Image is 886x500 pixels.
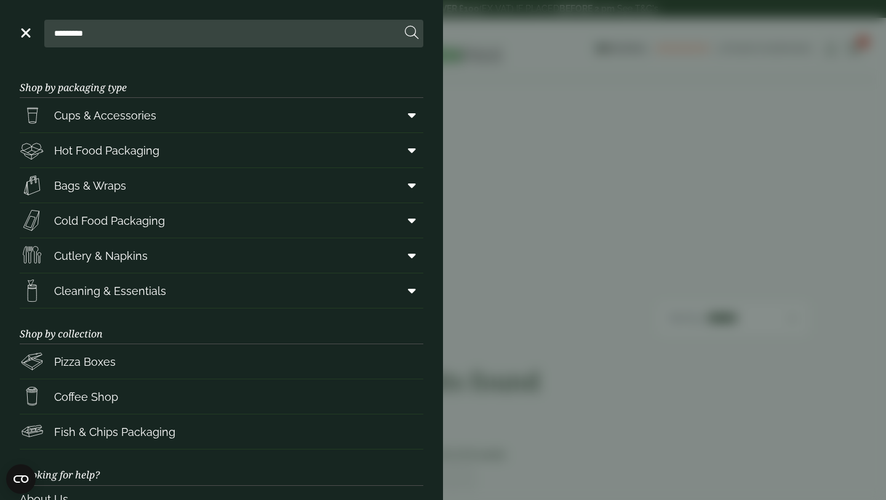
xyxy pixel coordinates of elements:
img: PintNhalf_cup.svg [20,103,44,127]
img: Cutlery.svg [20,243,44,268]
a: Cleaning & Essentials [20,273,423,308]
img: HotDrink_paperCup.svg [20,384,44,409]
span: Coffee Shop [54,389,118,405]
img: open-wipe.svg [20,278,44,303]
a: Hot Food Packaging [20,133,423,167]
a: Cutlery & Napkins [20,238,423,273]
h3: Shop by collection [20,308,423,344]
h3: Looking for help? [20,450,423,485]
a: Bags & Wraps [20,168,423,203]
img: Deli_box.svg [20,138,44,163]
img: Sandwich_box.svg [20,208,44,233]
a: Coffee Shop [20,379,423,414]
img: Pizza_boxes.svg [20,349,44,374]
button: Open CMP widget [6,464,36,494]
span: Cutlery & Napkins [54,248,148,264]
span: Hot Food Packaging [54,142,159,159]
span: Cold Food Packaging [54,212,165,229]
a: Fish & Chips Packaging [20,414,423,449]
span: Fish & Chips Packaging [54,424,175,440]
img: Paper_carriers.svg [20,173,44,198]
a: Pizza Boxes [20,344,423,379]
span: Cleaning & Essentials [54,283,166,299]
img: FishNchip_box.svg [20,419,44,444]
span: Cups & Accessories [54,107,156,124]
a: Cold Food Packaging [20,203,423,238]
span: Pizza Boxes [54,353,116,370]
a: Cups & Accessories [20,98,423,132]
h3: Shop by packaging type [20,62,423,98]
span: Bags & Wraps [54,177,126,194]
